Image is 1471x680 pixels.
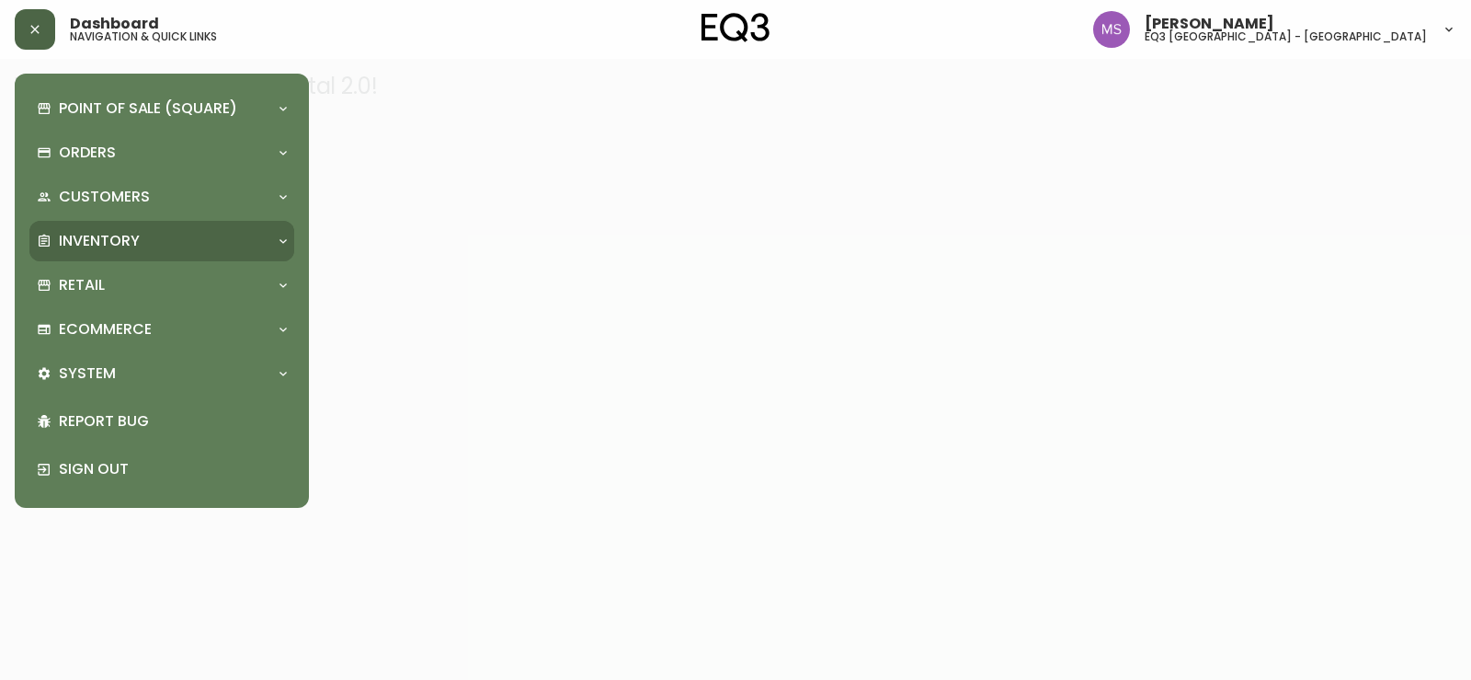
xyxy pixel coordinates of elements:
[70,31,217,42] h5: navigation & quick links
[29,88,294,129] div: Point of Sale (Square)
[59,275,105,295] p: Retail
[59,411,287,432] p: Report Bug
[29,398,294,445] div: Report Bug
[1145,17,1274,31] span: [PERSON_NAME]
[29,221,294,261] div: Inventory
[70,17,159,31] span: Dashboard
[59,187,150,207] p: Customers
[29,309,294,350] div: Ecommerce
[1145,31,1427,42] h5: eq3 [GEOGRAPHIC_DATA] - [GEOGRAPHIC_DATA]
[29,133,294,173] div: Orders
[59,319,152,340] p: Ecommerce
[59,231,140,251] p: Inventory
[701,13,770,42] img: logo
[59,363,116,384] p: System
[29,445,294,493] div: Sign Out
[29,265,294,305] div: Retail
[1093,11,1130,48] img: 1b6e43211f6f3cc0b0729c9049b8e7af
[59,98,237,119] p: Point of Sale (Square)
[59,143,116,163] p: Orders
[29,353,294,394] div: System
[29,177,294,217] div: Customers
[59,459,287,479] p: Sign Out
